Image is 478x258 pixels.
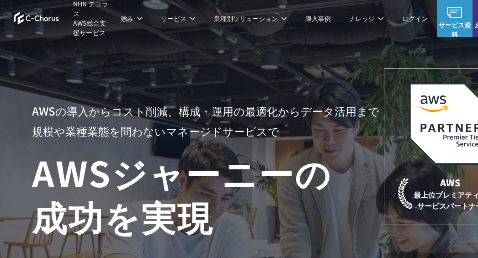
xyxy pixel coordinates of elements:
[32,101,384,141] p: AWSの導入からコスト削減、 構成・運用の最適化からデータ活用まで 規模や業種業態を問わない マネージドサービスで
[161,14,196,23] p: サービス
[437,20,472,39] span: サービス資料
[402,14,428,23] a: ログイン
[447,7,462,18] img: AWS総合支援サービス C-Chorus サービス資料
[349,14,384,23] p: ナレッジ
[440,176,461,189] em: AWS
[305,14,331,23] a: 導入事例
[121,14,143,23] p: 強み
[32,150,384,238] h1: AWS ジャーニーの 成功を実現
[214,14,287,23] p: 業種別ソリューション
